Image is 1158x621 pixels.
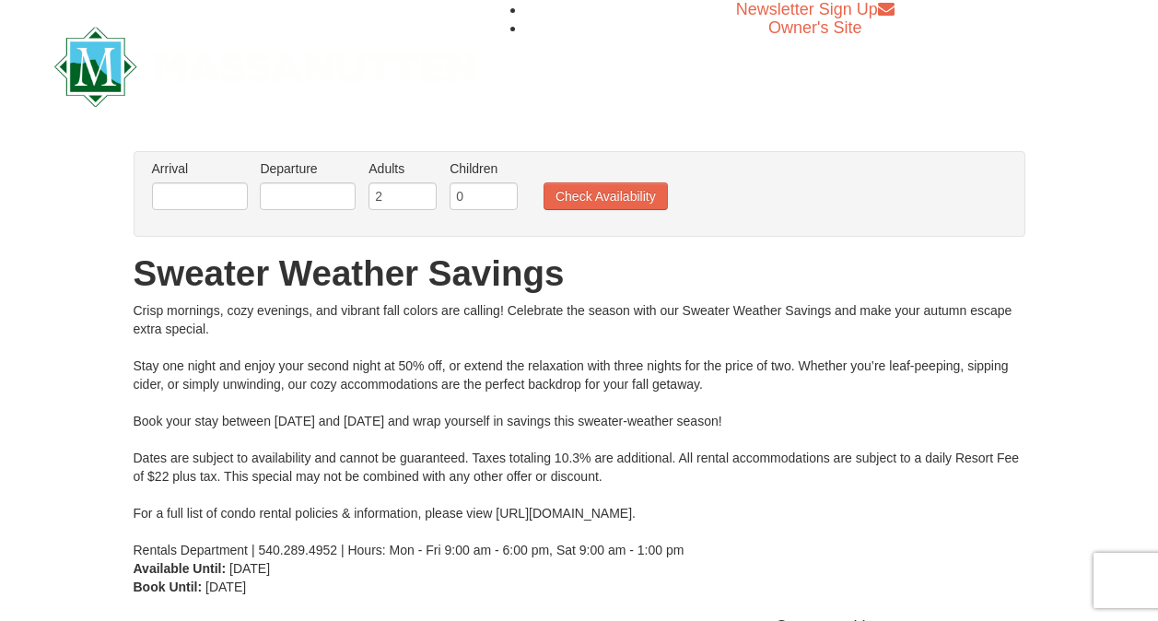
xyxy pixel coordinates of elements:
label: Departure [260,159,356,178]
h1: Sweater Weather Savings [134,255,1025,292]
img: Massanutten Resort Logo [54,27,476,107]
a: Owner's Site [768,18,861,37]
span: [DATE] [229,561,270,576]
label: Arrival [152,159,248,178]
strong: Available Until: [134,561,227,576]
strong: Book Until: [134,580,203,594]
a: Massanutten Resort [54,42,476,86]
span: [DATE] [205,580,246,594]
label: Adults [368,159,437,178]
button: Check Availability [544,182,668,210]
label: Children [450,159,518,178]
div: Crisp mornings, cozy evenings, and vibrant fall colors are calling! Celebrate the season with our... [134,301,1025,559]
